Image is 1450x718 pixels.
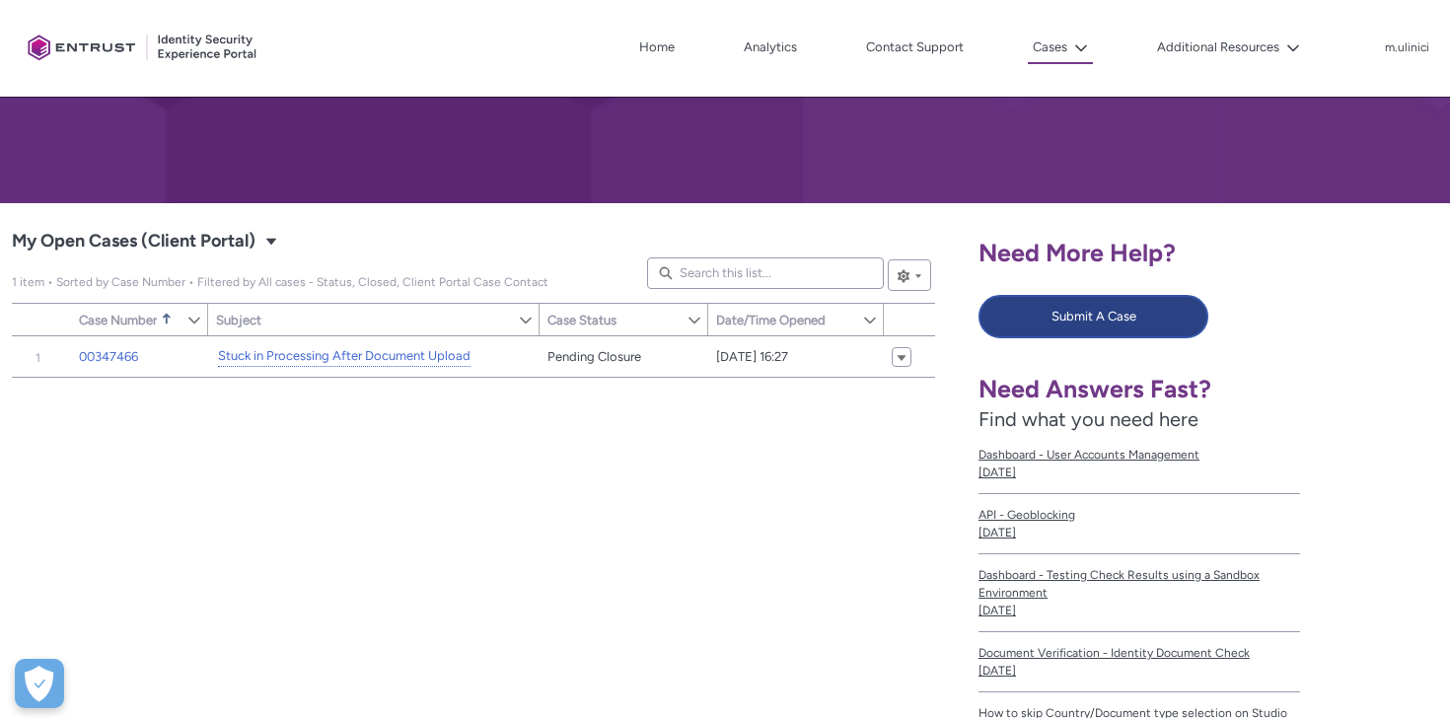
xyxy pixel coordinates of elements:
[547,347,641,367] span: Pending Closure
[979,566,1300,602] span: Dashboard - Testing Check Results using a Sandbox Environment
[979,526,1016,539] lightning-formatted-date-time: [DATE]
[1359,627,1450,718] iframe: Qualified Messenger
[979,644,1300,662] span: Document Verification - Identity Document Check
[716,347,788,367] span: [DATE] 16:27
[259,229,283,252] button: Select a List View: Cases
[634,33,680,62] a: Home
[15,659,64,708] button: Open Preferences
[218,346,471,367] a: Stuck in Processing After Document Upload
[888,259,931,291] button: List View Controls
[979,434,1300,494] a: Dashboard - User Accounts Management[DATE]
[12,226,255,257] span: My Open Cases (Client Portal)
[1385,41,1429,55] p: m.ulinici
[979,506,1300,524] span: API - Geoblocking
[979,446,1300,464] span: Dashboard - User Accounts Management
[979,466,1016,479] lightning-formatted-date-time: [DATE]
[979,554,1300,632] a: Dashboard - Testing Check Results using a Sandbox Environment[DATE]
[979,664,1016,678] lightning-formatted-date-time: [DATE]
[979,632,1300,692] a: Document Verification - Identity Document Check[DATE]
[71,304,186,335] a: Case Number
[708,304,862,335] a: Date/Time Opened
[12,275,548,289] span: My Open Cases (Client Portal)
[979,374,1300,404] h1: Need Answers Fast?
[979,238,1176,267] span: Need More Help?
[79,347,138,367] a: 00347466
[861,33,969,62] a: Contact Support
[1028,33,1093,64] button: Cases
[15,659,64,708] div: Cookie Preferences
[979,295,1208,338] button: Submit A Case
[12,336,935,378] table: My Open Cases (Client Portal)
[647,257,884,289] input: Search this list...
[540,304,687,335] a: Case Status
[739,33,802,62] a: Analytics, opens in new tab
[208,304,518,335] a: Subject
[979,407,1198,431] span: Find what you need here
[1152,33,1305,62] button: Additional Resources
[79,313,157,327] span: Case Number
[979,604,1016,617] lightning-formatted-date-time: [DATE]
[1384,36,1430,56] button: User Profile m.ulinici
[979,494,1300,554] a: API - Geoblocking[DATE]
